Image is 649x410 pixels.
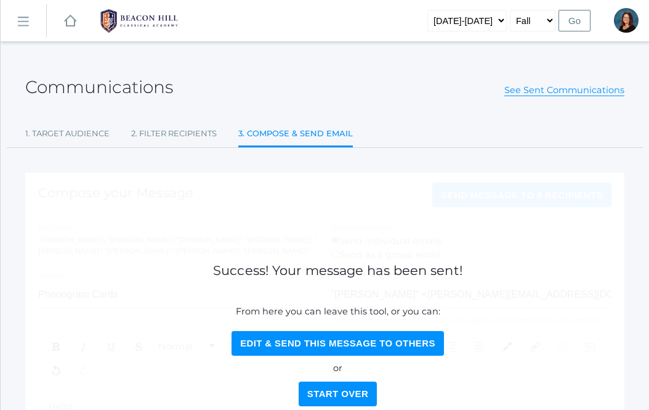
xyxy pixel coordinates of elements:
[93,6,185,36] img: BHCALogos-05-308ed15e86a5a0abce9b8dd61676a3503ac9727e845dece92d48e8588c001991.png
[25,78,173,97] h2: Communications
[215,362,461,375] p: or
[131,121,217,146] a: 2. Filter Recipients
[614,8,639,33] div: Emily Balli
[25,121,110,146] a: 1. Target Audience
[504,84,624,96] a: See Sent Communications
[558,10,591,31] input: Go
[299,382,377,406] button: Start Over
[213,263,462,277] h1: Success! Your message has been sent!
[232,331,444,356] button: Edit & Send this Message to Others
[238,121,353,148] a: 3. Compose & Send Email
[215,305,461,319] p: From here you can leave this tool, or you can:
